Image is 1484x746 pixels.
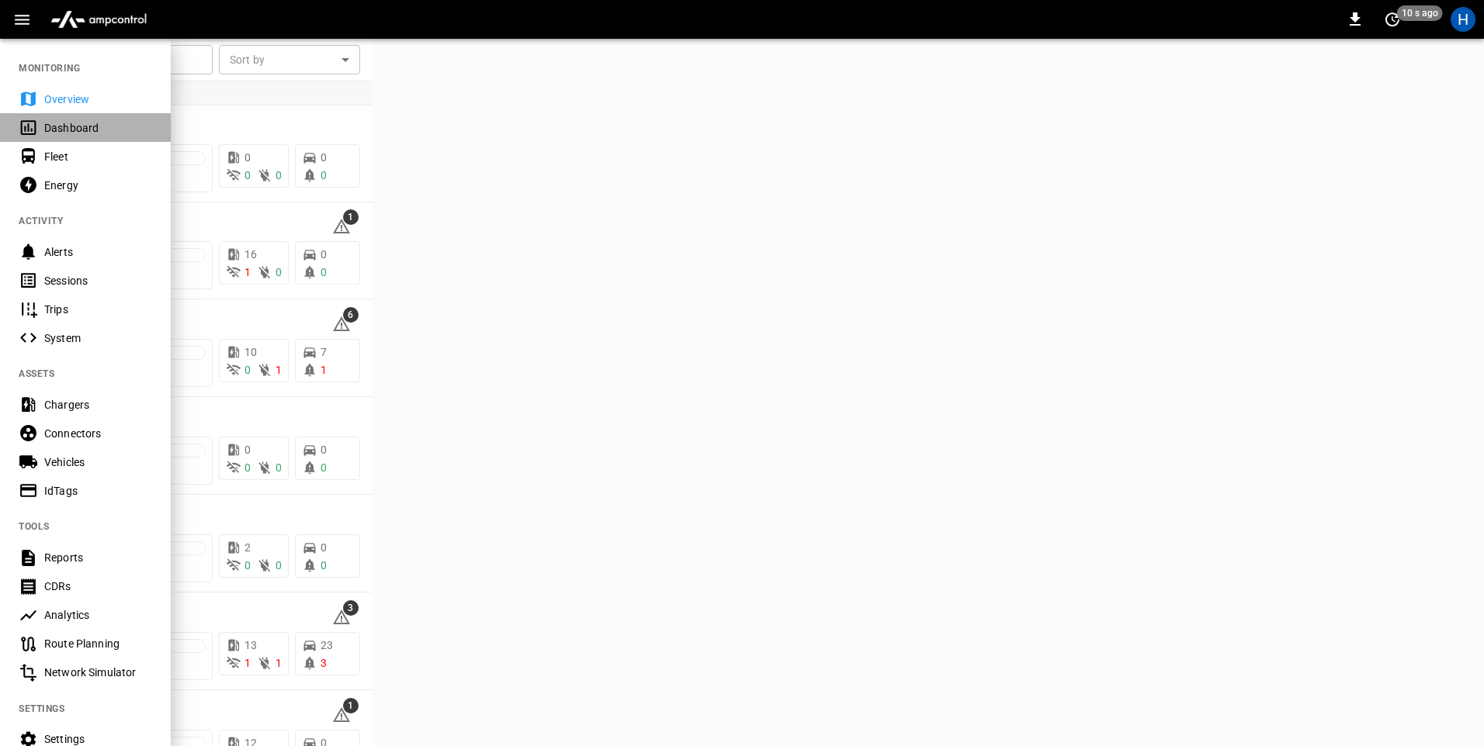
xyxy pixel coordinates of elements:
[44,578,152,594] div: CDRs
[44,92,152,107] div: Overview
[44,244,152,260] div: Alerts
[44,665,152,680] div: Network Simulator
[1451,7,1475,32] div: profile-icon
[44,636,152,651] div: Route Planning
[1380,7,1405,32] button: set refresh interval
[44,397,152,413] div: Chargers
[44,330,152,346] div: System
[44,607,152,623] div: Analytics
[44,550,152,565] div: Reports
[44,483,152,499] div: IdTags
[44,426,152,441] div: Connectors
[44,178,152,193] div: Energy
[44,302,152,317] div: Trips
[44,273,152,288] div: Sessions
[1397,5,1443,21] span: 10 s ago
[44,120,152,136] div: Dashboard
[44,5,153,34] img: ampcontrol.io logo
[44,454,152,470] div: Vehicles
[44,149,152,164] div: Fleet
